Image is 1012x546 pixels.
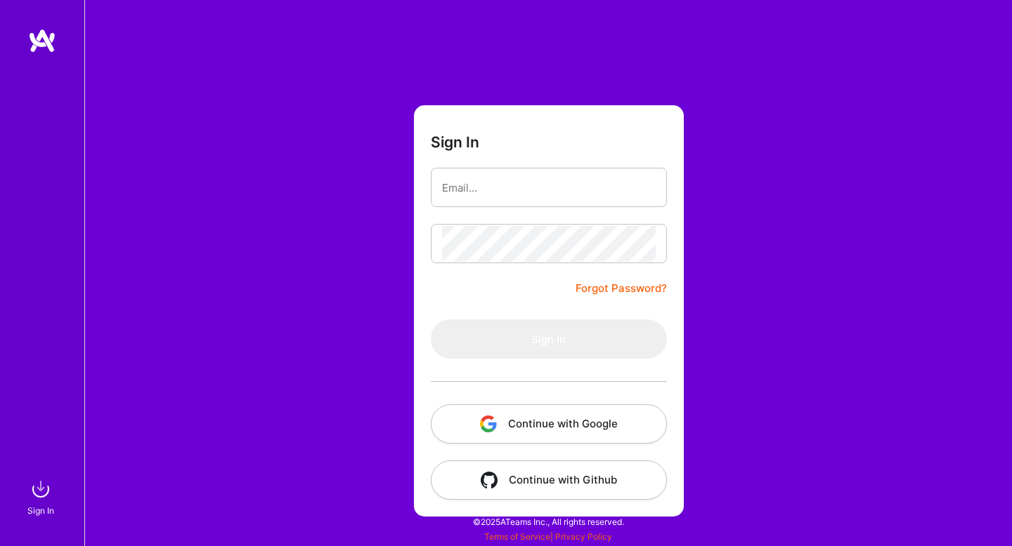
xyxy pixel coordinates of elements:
[481,472,498,488] img: icon
[480,415,497,432] img: icon
[30,475,55,518] a: sign inSign In
[431,404,667,444] button: Continue with Google
[442,170,656,206] input: Email...
[84,504,1012,539] div: © 2025 ATeams Inc., All rights reserved.
[28,28,56,53] img: logo
[555,531,612,542] a: Privacy Policy
[484,531,550,542] a: Terms of Service
[431,133,479,151] h3: Sign In
[27,503,54,518] div: Sign In
[431,460,667,500] button: Continue with Github
[27,475,55,503] img: sign in
[576,280,667,297] a: Forgot Password?
[484,531,612,542] span: |
[431,319,667,359] button: Sign In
